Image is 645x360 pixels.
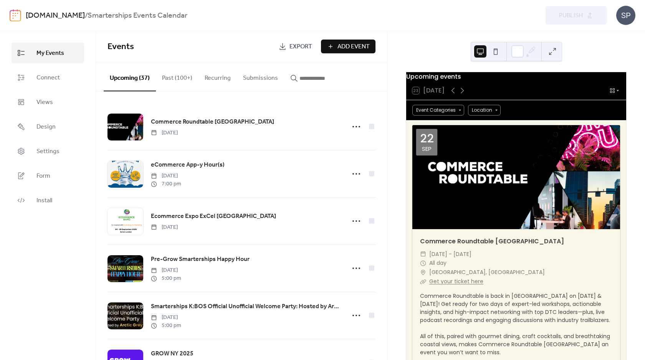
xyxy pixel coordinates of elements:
a: Connect [12,67,84,88]
span: Smarterships K:BOS Official Unofficial Welcome Party: Hosted by Arctic Grey [151,302,341,311]
button: Add Event [321,40,375,53]
a: Settings [12,141,84,162]
span: Export [289,42,312,51]
span: My Events [36,49,64,58]
a: Commerce Roundtable [GEOGRAPHIC_DATA] [151,117,274,127]
span: 5:00 pm [151,274,181,282]
span: [DATE] - [DATE] [429,250,471,259]
a: My Events [12,43,84,63]
span: Views [36,98,53,107]
span: Install [36,196,52,205]
button: Past (100+) [156,62,198,91]
div: Upcoming events [406,72,626,81]
button: Recurring [198,62,237,91]
span: [DATE] [151,129,178,137]
a: Pre-Grow Smarterships Happy Hour [151,254,250,264]
span: [DATE] [151,172,181,180]
span: Ecommerce Expo ExCel [GEOGRAPHIC_DATA] [151,212,276,221]
div: 22 [420,133,434,144]
button: Upcoming (37) [104,62,156,91]
button: Submissions [237,62,284,91]
span: Form [36,172,50,181]
div: ​ [420,259,426,268]
span: Events [107,38,134,55]
div: ​ [420,277,426,286]
span: [DATE] [151,223,178,231]
span: [GEOGRAPHIC_DATA], [GEOGRAPHIC_DATA] [429,268,545,277]
a: Smarterships K:BOS Official Unofficial Welcome Party: Hosted by Arctic Grey [151,302,341,312]
a: [DOMAIN_NAME] [26,8,85,23]
span: [DATE] [151,266,181,274]
a: Design [12,116,84,137]
a: Export [273,40,318,53]
a: Install [12,190,84,211]
div: Sep [422,146,432,152]
span: 5:00 pm [151,322,181,330]
a: Get your ticket here [429,277,483,285]
div: ​ [420,250,426,259]
img: logo [10,9,21,21]
a: Ecommerce Expo ExCel [GEOGRAPHIC_DATA] [151,211,276,221]
span: Design [36,122,56,132]
span: [DATE] [151,314,181,322]
div: SP [616,6,635,25]
div: ​ [420,268,426,277]
a: eCommerce App-y Hour(s) [151,160,225,170]
b: / [85,8,88,23]
span: All day [429,259,447,268]
a: Commerce Roundtable [GEOGRAPHIC_DATA] [420,237,564,246]
span: Connect [36,73,60,83]
a: Form [12,165,84,186]
span: Settings [36,147,60,156]
span: Add Event [337,42,370,51]
span: 7:00 pm [151,180,181,188]
b: Smarterships Events Calendar [88,8,187,23]
a: GROW NY 2025 [151,349,193,359]
span: Pre-Grow Smarterships Happy Hour [151,255,250,264]
div: Commerce Roundtable is back in [GEOGRAPHIC_DATA] on [DATE] & [DATE]! Get ready for two days of ex... [412,292,620,357]
a: Views [12,92,84,112]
